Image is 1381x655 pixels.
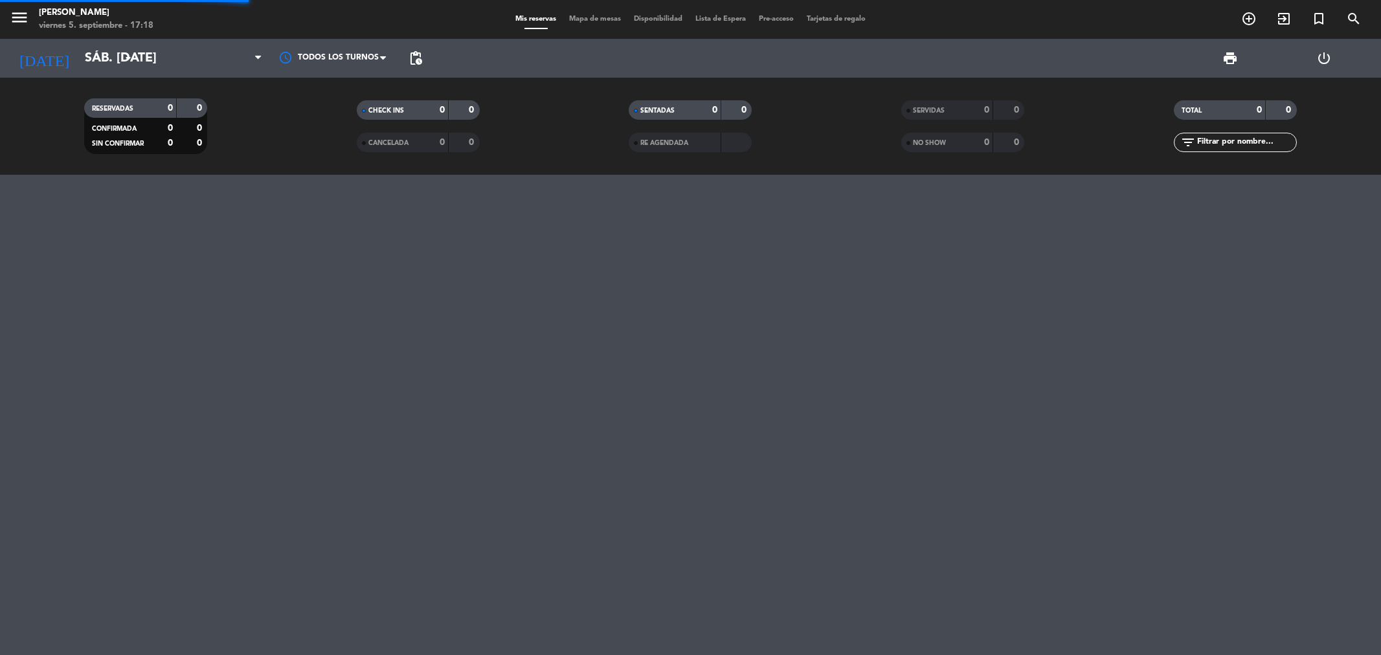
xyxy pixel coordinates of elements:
[10,8,29,32] button: menu
[120,50,136,66] i: arrow_drop_down
[712,105,717,115] strong: 0
[368,140,409,146] span: CANCELADA
[92,105,133,112] span: RESERVADAS
[1316,50,1332,66] i: power_settings_new
[640,107,675,114] span: SENTADAS
[440,105,445,115] strong: 0
[627,16,689,23] span: Disponibilidad
[984,105,989,115] strong: 0
[913,107,945,114] span: SERVIDAS
[689,16,752,23] span: Lista de Espera
[1276,11,1292,27] i: exit_to_app
[92,126,137,132] span: CONFIRMADA
[800,16,872,23] span: Tarjetas de regalo
[168,139,173,148] strong: 0
[168,124,173,133] strong: 0
[913,140,946,146] span: NO SHOW
[39,19,153,32] div: viernes 5. septiembre - 17:18
[563,16,627,23] span: Mapa de mesas
[752,16,800,23] span: Pre-acceso
[10,8,29,27] i: menu
[1311,11,1327,27] i: turned_in_not
[1222,50,1238,66] span: print
[469,105,477,115] strong: 0
[197,104,205,113] strong: 0
[10,44,78,72] i: [DATE]
[440,138,445,147] strong: 0
[92,140,144,147] span: SIN CONFIRMAR
[1241,11,1257,27] i: add_circle_outline
[1014,138,1022,147] strong: 0
[1257,105,1262,115] strong: 0
[1182,107,1202,114] span: TOTAL
[1014,105,1022,115] strong: 0
[1196,135,1296,150] input: Filtrar por nombre...
[39,6,153,19] div: [PERSON_NAME]
[197,124,205,133] strong: 0
[509,16,563,23] span: Mis reservas
[741,105,749,115] strong: 0
[1286,105,1294,115] strong: 0
[1346,11,1362,27] i: search
[168,104,173,113] strong: 0
[640,140,688,146] span: RE AGENDADA
[408,50,423,66] span: pending_actions
[368,107,404,114] span: CHECK INS
[469,138,477,147] strong: 0
[1277,39,1371,78] div: LOG OUT
[197,139,205,148] strong: 0
[1180,135,1196,150] i: filter_list
[984,138,989,147] strong: 0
